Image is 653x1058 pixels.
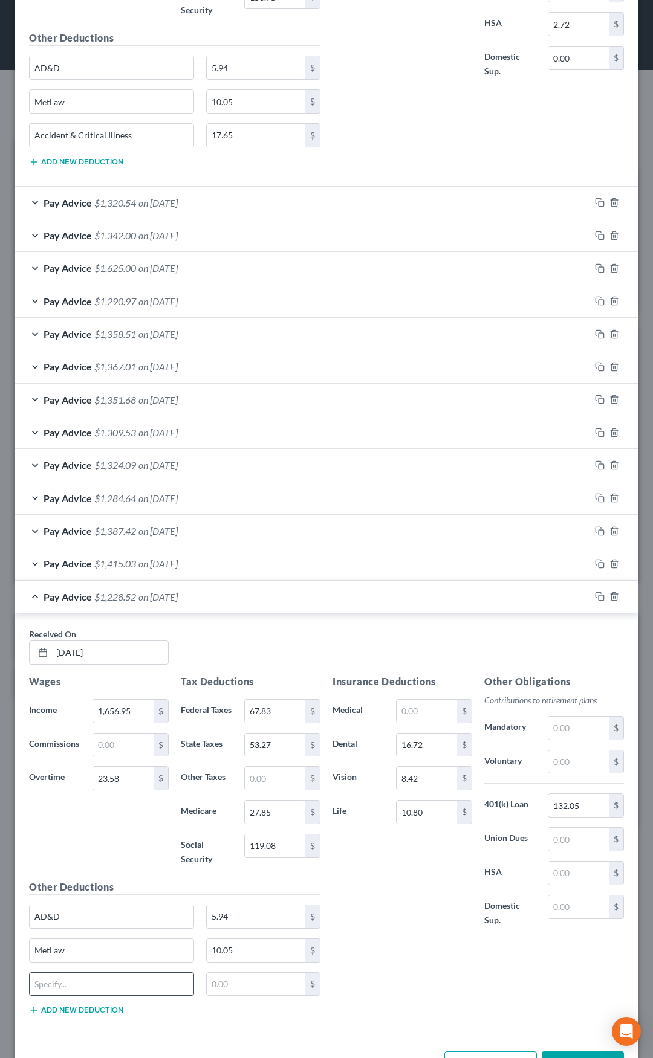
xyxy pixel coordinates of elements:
[138,230,178,241] span: on [DATE]
[609,828,623,851] div: $
[333,674,472,689] h5: Insurance Deductions
[30,90,193,113] input: Specify...
[457,734,472,756] div: $
[457,801,472,824] div: $
[29,674,169,689] h5: Wages
[138,197,178,208] span: on [DATE]
[30,124,193,147] input: Specify...
[305,905,320,928] div: $
[548,862,609,885] input: 0.00
[94,230,136,241] span: $1,342.00
[207,905,305,928] input: 0.00
[29,31,320,46] h5: Other Deductions
[609,717,623,740] div: $
[154,700,168,723] div: $
[207,939,305,962] input: 0.00
[478,12,542,36] label: HSA
[548,750,609,773] input: 0.00
[29,705,57,715] span: Income
[305,124,320,147] div: $
[478,793,542,818] label: 401(k) Loan
[609,895,623,918] div: $
[478,46,542,82] label: Domestic Sup.
[478,895,542,931] label: Domestic Sup.
[609,750,623,773] div: $
[305,834,320,857] div: $
[44,328,92,340] span: Pay Advice
[548,794,609,817] input: 0.00
[326,699,390,723] label: Medical
[30,939,193,962] input: Specify...
[94,262,136,274] span: $1,625.00
[305,90,320,113] div: $
[94,525,136,537] span: $1,387.42
[94,591,136,602] span: $1,228.52
[548,717,609,740] input: 0.00
[326,733,390,757] label: Dental
[478,716,542,740] label: Mandatory
[29,1005,123,1015] button: Add new deduction
[44,558,92,569] span: Pay Advice
[245,734,305,756] input: 0.00
[457,767,472,790] div: $
[305,767,320,790] div: $
[138,525,178,537] span: on [DATE]
[484,694,624,706] p: Contributions to retirement plans
[29,629,76,639] span: Received On
[245,801,305,824] input: 0.00
[397,734,457,756] input: 0.00
[93,767,154,790] input: 0.00
[94,197,136,208] span: $1,320.54
[23,733,86,757] label: Commissions
[609,862,623,885] div: $
[175,800,238,824] label: Medicare
[138,295,178,307] span: on [DATE]
[181,674,320,689] h5: Tax Deductions
[94,394,136,405] span: $1,351.68
[478,861,542,885] label: HSA
[305,734,320,756] div: $
[138,591,178,602] span: on [DATE]
[154,734,168,756] div: $
[609,47,623,69] div: $
[207,973,305,996] input: 0.00
[207,124,305,147] input: 0.00
[326,766,390,790] label: Vision
[94,558,136,569] span: $1,415.03
[609,13,623,36] div: $
[44,361,92,372] span: Pay Advice
[29,157,123,167] button: Add new deduction
[326,800,390,824] label: Life
[609,794,623,817] div: $
[30,905,193,928] input: Specify...
[44,262,92,274] span: Pay Advice
[457,700,472,723] div: $
[44,230,92,241] span: Pay Advice
[548,895,609,918] input: 0.00
[52,641,168,664] input: MM/DD/YYYY
[93,734,154,756] input: 0.00
[175,766,238,790] label: Other Taxes
[397,767,457,790] input: 0.00
[29,880,320,895] h5: Other Deductions
[478,827,542,851] label: Union Dues
[245,767,305,790] input: 0.00
[94,328,136,340] span: $1,358.51
[175,733,238,757] label: State Taxes
[94,361,136,372] span: $1,367.01
[44,492,92,504] span: Pay Advice
[44,394,92,405] span: Pay Advice
[207,90,305,113] input: 0.00
[245,834,305,857] input: 0.00
[305,801,320,824] div: $
[478,750,542,774] label: Voluntary
[44,427,92,438] span: Pay Advice
[245,700,305,723] input: 0.00
[305,700,320,723] div: $
[397,801,457,824] input: 0.00
[30,56,193,79] input: Specify...
[175,834,238,870] label: Social Security
[94,492,136,504] span: $1,284.64
[305,56,320,79] div: $
[397,700,457,723] input: 0.00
